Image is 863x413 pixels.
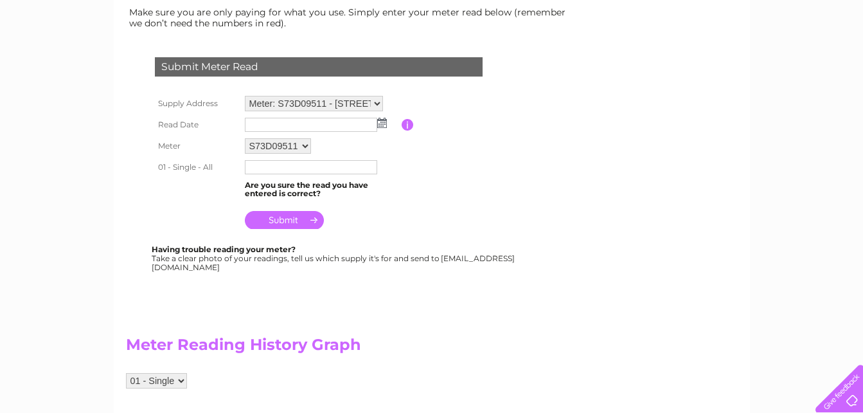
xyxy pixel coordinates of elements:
[152,157,242,178] th: 01 - Single - All
[751,55,770,64] a: Blog
[402,119,414,131] input: Information
[152,244,296,254] b: Having trouble reading your meter?
[152,115,242,135] th: Read Date
[778,55,809,64] a: Contact
[129,7,736,62] div: Clear Business is a trading name of Verastar Limited (registered in [GEOGRAPHIC_DATA] No. 3667643...
[242,178,402,202] td: Are you sure the read you have entered is correct?
[669,55,697,64] a: Energy
[126,4,576,31] td: Make sure you are only paying for what you use. Simply enter your meter read below (remember we d...
[245,211,324,229] input: Submit
[152,135,242,157] th: Meter
[637,55,661,64] a: Water
[377,118,387,128] img: ...
[152,93,242,115] th: Supply Address
[621,6,709,23] a: 0333 014 3131
[705,55,743,64] a: Telecoms
[30,33,96,73] img: logo.png
[821,55,851,64] a: Log out
[126,336,576,360] h2: Meter Reading History Graph
[152,245,517,271] div: Take a clear photo of your readings, tell us which supply it's for and send to [EMAIL_ADDRESS][DO...
[155,57,483,77] div: Submit Meter Read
